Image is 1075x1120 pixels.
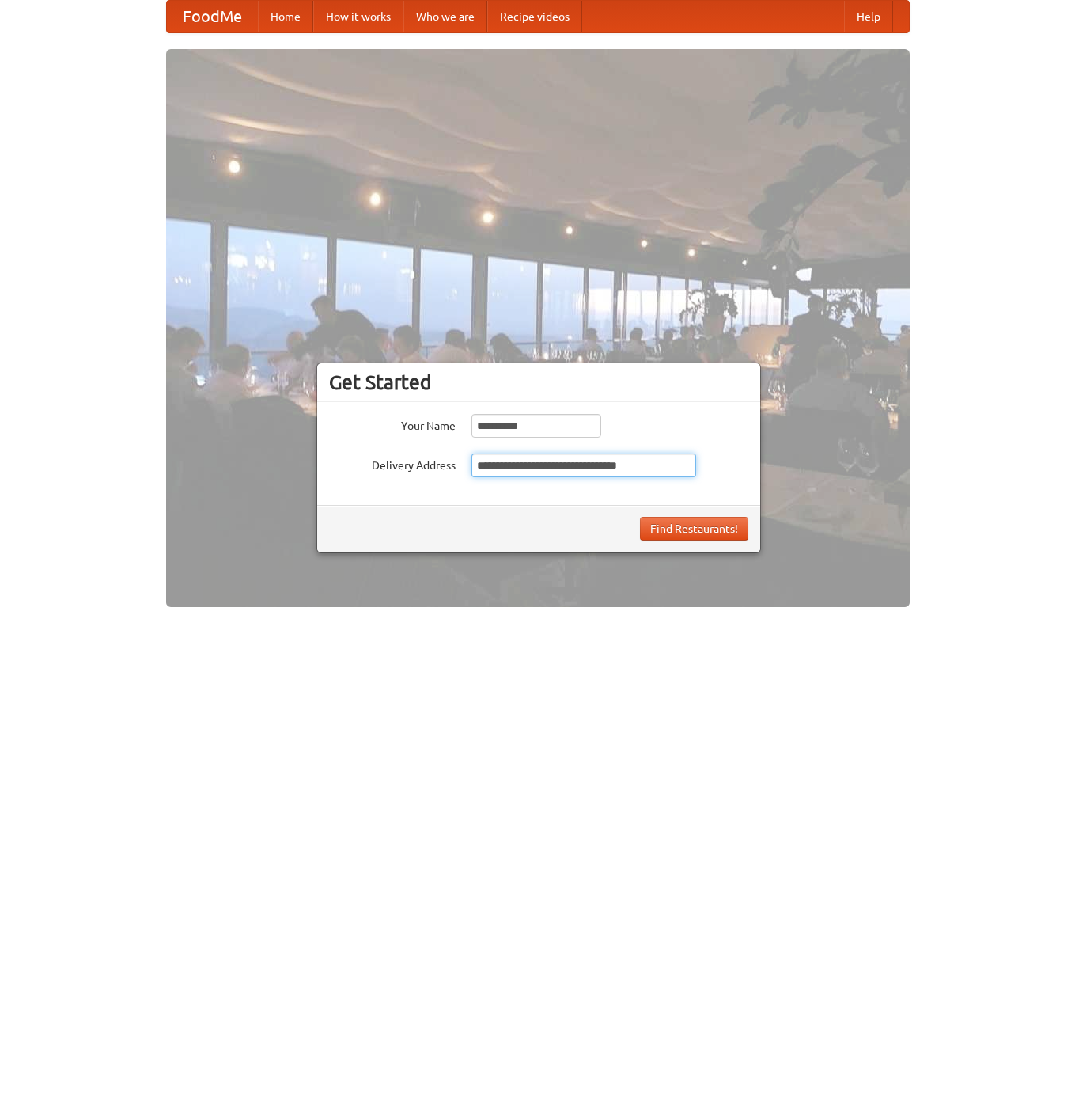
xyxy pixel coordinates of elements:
a: Recipe videos [487,1,582,32]
button: Find Restaurants! [640,517,748,541]
a: FoodMe [167,1,258,32]
label: Your Name [329,414,456,434]
a: How it works [313,1,403,32]
a: Help [844,1,893,32]
a: Home [258,1,313,32]
label: Delivery Address [329,454,456,473]
h3: Get Started [329,370,748,394]
a: Who we are [403,1,487,32]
